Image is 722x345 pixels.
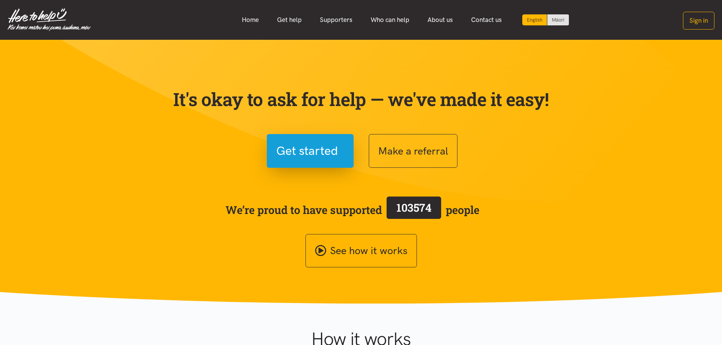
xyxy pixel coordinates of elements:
a: Who can help [362,12,418,28]
button: Get started [267,134,354,168]
span: We’re proud to have supported people [226,195,479,225]
a: Supporters [311,12,362,28]
a: Get help [268,12,311,28]
button: Make a referral [369,134,457,168]
button: Sign in [683,12,714,30]
a: See how it works [305,234,417,268]
a: Switch to Te Reo Māori [547,14,569,25]
div: Current language [522,14,547,25]
span: 103574 [396,200,431,215]
span: Get started [276,141,338,161]
a: Home [233,12,268,28]
a: 103574 [382,195,446,225]
img: Home [8,8,91,31]
div: Language toggle [522,14,569,25]
a: About us [418,12,462,28]
a: Contact us [462,12,511,28]
p: It's okay to ask for help — we've made it easy! [172,88,551,110]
